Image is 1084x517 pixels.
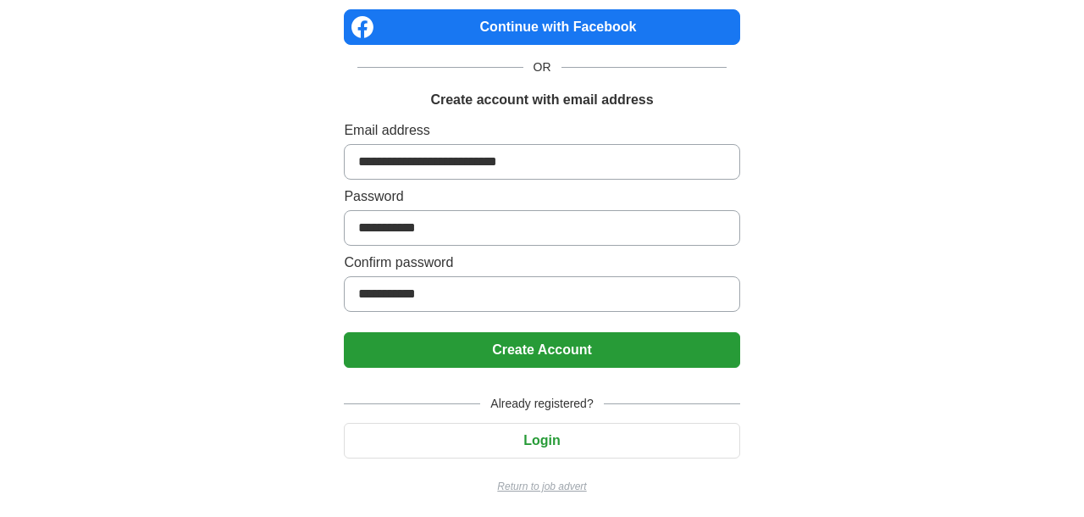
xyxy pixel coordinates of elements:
button: Login [344,423,739,459]
a: Continue with Facebook [344,9,739,45]
span: Already registered? [480,395,603,413]
label: Confirm password [344,253,739,273]
h1: Create account with email address [430,90,653,110]
a: Login [344,433,739,448]
span: OR [523,58,561,76]
label: Email address [344,120,739,141]
label: Password [344,186,739,207]
button: Create Account [344,332,739,368]
a: Return to job advert [344,479,739,494]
